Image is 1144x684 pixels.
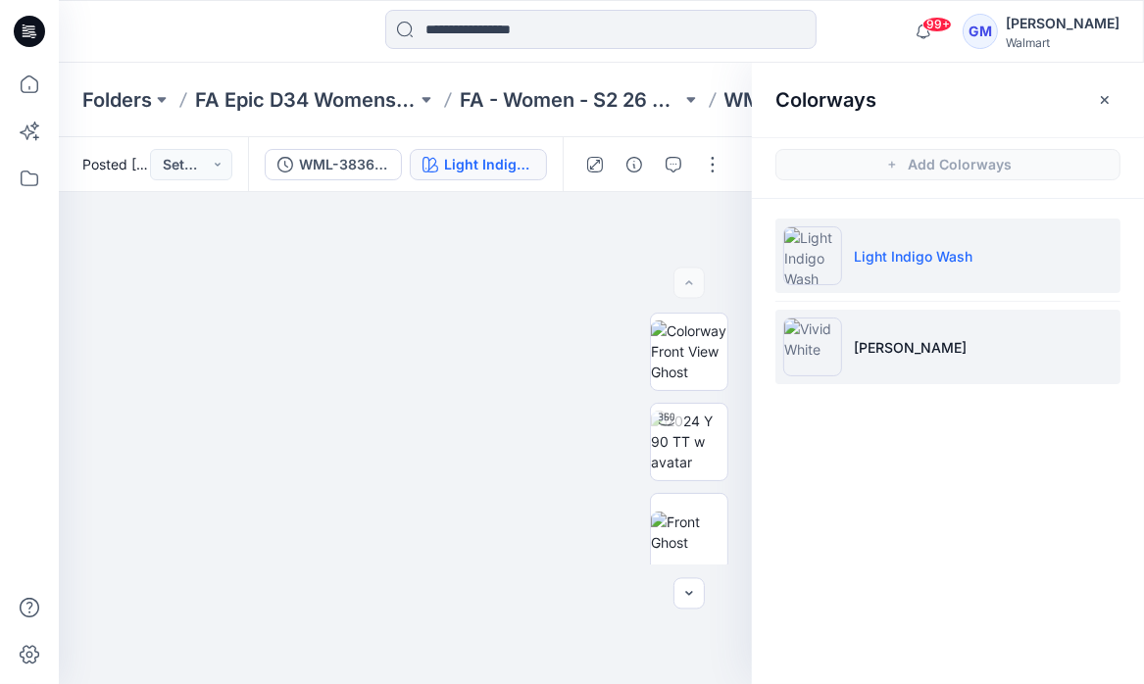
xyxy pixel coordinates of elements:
[783,318,842,376] img: Vivid White
[651,411,727,472] img: 2024 Y 90 TT w avatar
[922,17,952,32] span: 99+
[783,226,842,285] img: Light Indigo Wash
[651,320,727,382] img: Colorway Front View Ghost
[1006,35,1119,50] div: Walmart
[460,86,681,114] a: FA - Women - S2 26 Woven Board
[265,149,402,180] button: WML-3836-2026_Rev1_HR Straight Leg Cuffed Crop Jean_Full Colorway
[299,154,389,175] div: WML-3836-2026_Rev1_HR Straight Leg Cuffed Crop Jean_Full Colorway
[651,512,727,553] img: Front Ghost
[854,337,967,358] p: [PERSON_NAME]
[854,246,972,267] p: Light Indigo Wash
[1006,12,1119,35] div: [PERSON_NAME]
[444,154,534,175] div: Light Indigo Wash
[195,86,417,114] a: FA Epic D34 Womens Woven
[963,14,998,49] div: GM
[82,86,152,114] a: Folders
[82,154,150,174] span: Posted [DATE] 09:46 by
[410,149,547,180] button: Light Indigo Wash
[724,86,946,114] p: WML-3836-2026 HR Straight Leg Cuffed Crop [PERSON_NAME]
[619,149,650,180] button: Details
[775,88,876,112] h2: Colorways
